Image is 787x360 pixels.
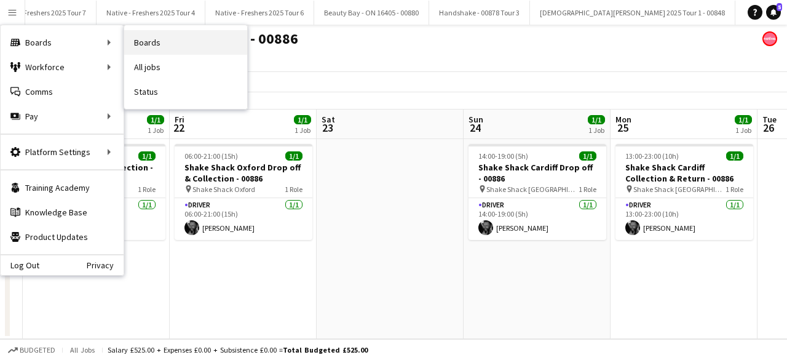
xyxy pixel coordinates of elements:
[735,126,751,135] div: 1 Job
[108,345,368,354] div: Salary £525.00 + Expenses £0.00 + Subsistence £0.00 =
[192,185,255,194] span: Shake Shack Oxford
[175,162,312,184] h3: Shake Shack Oxford Drop off & Collection - 00886
[1,104,124,129] div: Pay
[777,3,782,11] span: 5
[6,343,57,357] button: Budgeted
[588,115,605,124] span: 1/1
[469,198,606,240] app-card-role: Driver1/114:00-19:00 (5h)[PERSON_NAME]
[175,144,312,240] app-job-card: 06:00-21:00 (15h)1/1Shake Shack Oxford Drop off & Collection - 00886 Shake Shack Oxford1 RoleDriv...
[766,5,781,20] a: 5
[469,144,606,240] app-job-card: 14:00-19:00 (5h)1/1Shake Shack Cardiff Drop off - 00886 Shake Shack [GEOGRAPHIC_DATA]1 RoleDriver...
[314,1,429,25] button: Beauty Bay - ON 16405 - 00880
[148,126,164,135] div: 1 Job
[1,30,124,55] div: Boards
[1,225,124,249] a: Product Updates
[138,151,156,161] span: 1/1
[615,144,753,240] app-job-card: 13:00-23:00 (10h)1/1Shake Shack Cardiff Collection & Return - 00886 Shake Shack [GEOGRAPHIC_DATA]...
[579,185,596,194] span: 1 Role
[147,115,164,124] span: 1/1
[173,121,184,135] span: 22
[726,185,743,194] span: 1 Role
[20,346,55,354] span: Budgeted
[295,126,310,135] div: 1 Job
[124,55,247,79] a: All jobs
[486,185,579,194] span: Shake Shack [GEOGRAPHIC_DATA]
[633,185,726,194] span: Shake Shack [GEOGRAPHIC_DATA]
[615,162,753,184] h3: Shake Shack Cardiff Collection & Return - 00886
[1,79,124,104] a: Comms
[467,121,483,135] span: 24
[469,162,606,184] h3: Shake Shack Cardiff Drop off - 00886
[614,121,631,135] span: 25
[175,114,184,125] span: Fri
[762,31,777,46] app-user-avatar: native Staffing
[138,185,156,194] span: 1 Role
[1,175,124,200] a: Training Academy
[530,1,735,25] button: [DEMOGRAPHIC_DATA][PERSON_NAME] 2025 Tour 1 - 00848
[283,345,368,354] span: Total Budgeted £525.00
[1,260,39,270] a: Log Out
[87,260,124,270] a: Privacy
[469,114,483,125] span: Sun
[68,345,97,354] span: All jobs
[285,185,303,194] span: 1 Role
[175,198,312,240] app-card-role: Driver1/106:00-21:00 (15h)[PERSON_NAME]
[320,121,335,135] span: 23
[762,114,777,125] span: Tue
[1,140,124,164] div: Platform Settings
[588,126,604,135] div: 1 Job
[294,115,311,124] span: 1/1
[184,151,238,161] span: 06:00-21:00 (15h)
[1,200,124,225] a: Knowledge Base
[322,114,335,125] span: Sat
[735,115,752,124] span: 1/1
[124,30,247,55] a: Boards
[285,151,303,161] span: 1/1
[615,114,631,125] span: Mon
[429,1,530,25] button: Handshake - 00878 Tour 3
[1,55,124,79] div: Workforce
[625,151,679,161] span: 13:00-23:00 (10h)
[761,121,777,135] span: 26
[615,198,753,240] app-card-role: Driver1/113:00-23:00 (10h)[PERSON_NAME]
[579,151,596,161] span: 1/1
[97,1,205,25] button: Native - Freshers 2025 Tour 4
[124,79,247,104] a: Status
[205,1,314,25] button: Native - Freshers 2025 Tour 6
[726,151,743,161] span: 1/1
[478,151,528,161] span: 14:00-19:00 (5h)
